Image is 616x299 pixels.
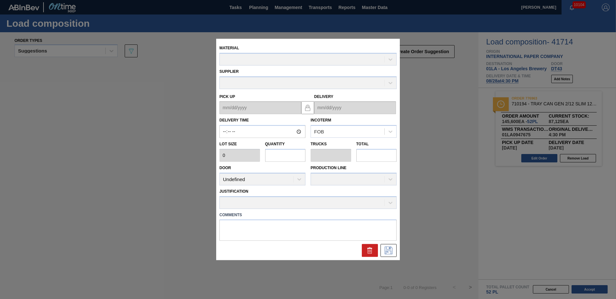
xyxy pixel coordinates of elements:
[219,116,305,125] label: Delivery Time
[219,189,248,194] label: Justification
[356,142,369,147] label: Total
[219,69,239,74] label: Supplier
[219,94,235,99] label: Pick up
[380,244,397,257] div: Edit Order
[311,166,346,170] label: Production Line
[219,140,260,149] label: Lot size
[219,46,239,50] label: Material
[311,142,327,147] label: Trucks
[314,94,333,99] label: Delivery
[219,210,397,220] label: Comments
[219,101,301,114] input: mm/dd/yyyy
[362,244,378,257] div: Delete Order
[314,129,324,134] div: FOB
[304,104,312,111] img: locked
[311,118,331,123] label: Incoterm
[314,101,396,114] input: mm/dd/yyyy
[219,166,231,170] label: Door
[301,101,314,114] button: locked
[265,142,285,147] label: Quantity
